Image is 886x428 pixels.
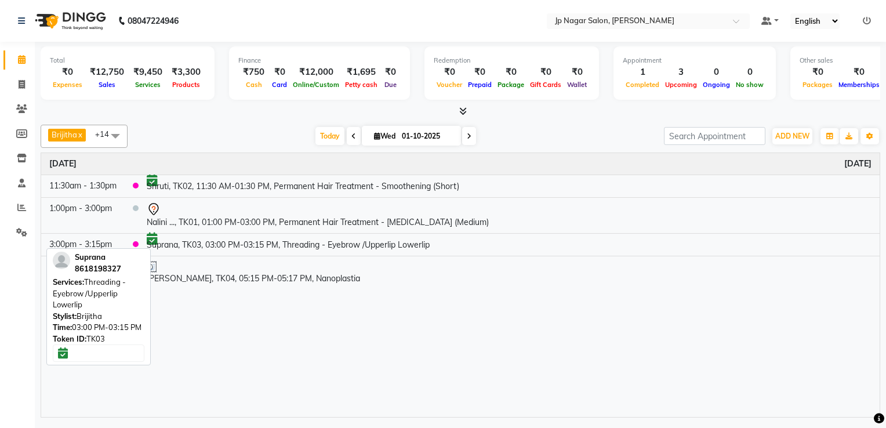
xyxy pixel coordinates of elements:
div: ₹0 [564,66,590,79]
div: 8618198327 [75,263,121,275]
div: Brijitha [53,311,144,322]
div: ₹0 [527,66,564,79]
span: Voucher [434,81,465,89]
b: 08047224946 [128,5,179,37]
a: October 1, 2025 [49,158,77,170]
div: Redemption [434,56,590,66]
td: Nalini ..., TK01, 01:00 PM-03:00 PM, Permanent Hair Treatment - [MEDICAL_DATA] (Medium) [139,197,880,233]
div: ₹0 [434,66,465,79]
span: Time: [53,322,72,332]
span: Upcoming [662,81,700,89]
span: +14 [95,129,118,139]
span: Suprana [75,252,106,262]
a: x [77,130,82,139]
div: Finance [238,56,401,66]
th: October 1, 2025 [41,153,880,175]
span: Stylist: [53,311,77,321]
span: Wed [371,132,398,140]
span: Expenses [50,81,85,89]
div: ₹9,450 [129,66,167,79]
td: Shruti, TK02, 11:30 AM-01:30 PM, Permanent Hair Treatment - Smoothening (Short) [139,175,880,197]
td: 1:00pm - 3:00pm [41,197,125,233]
div: 03:00 PM-03:15 PM [53,322,144,333]
button: ADD NEW [772,128,812,144]
span: Threading - Eyebrow /Upperlip Lowerlip [53,277,126,309]
td: 5:15pm - 5:17pm [41,256,125,289]
td: 3:00pm - 3:15pm [41,233,125,256]
span: Memberships [836,81,883,89]
span: Services: [53,277,84,286]
img: profile [53,252,70,269]
div: ₹3,300 [167,66,205,79]
td: Suprana, TK03, 03:00 PM-03:15 PM, Threading - Eyebrow /Upperlip Lowerlip [139,233,880,256]
span: Petty cash [342,81,380,89]
span: Packages [800,81,836,89]
img: logo [30,5,109,37]
div: ₹0 [465,66,495,79]
div: ₹12,750 [85,66,129,79]
span: Ongoing [700,81,733,89]
a: October 1, 2025 [844,158,872,170]
span: Sales [96,81,118,89]
td: 11:30am - 1:30pm [41,175,125,197]
div: Appointment [623,56,767,66]
span: ADD NEW [775,132,809,140]
span: Prepaid [465,81,495,89]
div: ₹750 [238,66,269,79]
div: ₹0 [836,66,883,79]
div: ₹0 [50,66,85,79]
div: ₹0 [380,66,401,79]
div: Total [50,56,205,66]
div: ₹1,695 [342,66,380,79]
div: 3 [662,66,700,79]
div: TK03 [53,333,144,345]
div: ₹12,000 [290,66,342,79]
input: 2025-10-01 [398,128,456,145]
span: Due [382,81,400,89]
span: Token ID: [53,334,86,343]
span: Today [315,127,344,145]
span: Card [269,81,290,89]
span: Completed [623,81,662,89]
div: 1 [623,66,662,79]
span: Products [169,81,203,89]
td: [PERSON_NAME], TK04, 05:15 PM-05:17 PM, Nanoplastia [139,256,880,289]
div: ₹0 [800,66,836,79]
div: ₹0 [269,66,290,79]
input: Search Appointment [664,127,765,145]
span: Online/Custom [290,81,342,89]
span: Package [495,81,527,89]
div: ₹0 [495,66,527,79]
span: Cash [243,81,265,89]
span: Gift Cards [527,81,564,89]
div: 0 [733,66,767,79]
span: Services [132,81,164,89]
span: Wallet [564,81,590,89]
span: Brijitha [52,130,77,139]
span: No show [733,81,767,89]
div: 0 [700,66,733,79]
